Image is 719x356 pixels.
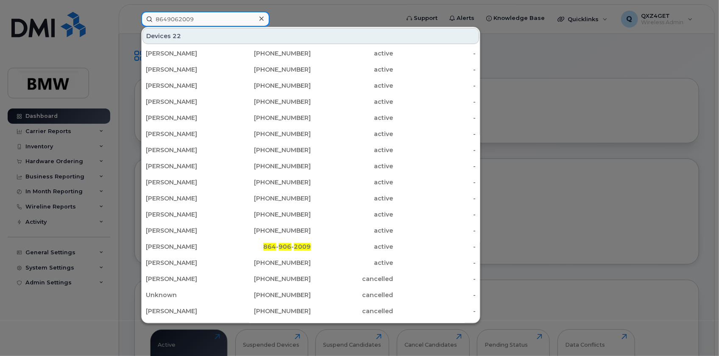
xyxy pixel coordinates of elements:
[229,275,311,283] div: [PHONE_NUMBER]
[229,146,311,154] div: [PHONE_NUMBER]
[263,243,276,250] span: 864
[142,287,479,303] a: Unknown[PHONE_NUMBER]cancelled-
[229,130,311,138] div: [PHONE_NUMBER]
[393,194,476,203] div: -
[393,291,476,299] div: -
[393,81,476,90] div: -
[142,320,479,335] a: [PERSON_NAME][PHONE_NUMBER]cancelled-
[311,226,393,235] div: active
[146,81,229,90] div: [PERSON_NAME]
[142,142,479,158] a: [PERSON_NAME][PHONE_NUMBER]active-
[311,210,393,219] div: active
[142,159,479,174] a: [PERSON_NAME][PHONE_NUMBER]active-
[229,97,311,106] div: [PHONE_NUMBER]
[146,178,229,186] div: [PERSON_NAME]
[311,114,393,122] div: active
[142,271,479,286] a: [PERSON_NAME][PHONE_NUMBER]cancelled-
[146,146,229,154] div: [PERSON_NAME]
[142,28,479,44] div: Devices
[146,65,229,74] div: [PERSON_NAME]
[146,162,229,170] div: [PERSON_NAME]
[229,194,311,203] div: [PHONE_NUMBER]
[311,275,393,283] div: cancelled
[393,178,476,186] div: -
[311,130,393,138] div: active
[311,49,393,58] div: active
[229,114,311,122] div: [PHONE_NUMBER]
[682,319,713,350] iframe: Messenger Launcher
[142,207,479,222] a: [PERSON_NAME][PHONE_NUMBER]active-
[294,243,311,250] span: 2009
[311,194,393,203] div: active
[142,303,479,319] a: [PERSON_NAME][PHONE_NUMBER]cancelled-
[311,307,393,315] div: cancelled
[142,126,479,142] a: [PERSON_NAME][PHONE_NUMBER]active-
[146,114,229,122] div: [PERSON_NAME]
[311,259,393,267] div: active
[311,146,393,154] div: active
[146,210,229,219] div: [PERSON_NAME]
[229,49,311,58] div: [PHONE_NUMBER]
[393,65,476,74] div: -
[142,255,479,270] a: [PERSON_NAME][PHONE_NUMBER]active-
[229,81,311,90] div: [PHONE_NUMBER]
[146,226,229,235] div: [PERSON_NAME]
[142,175,479,190] a: [PERSON_NAME][PHONE_NUMBER]active-
[311,162,393,170] div: active
[229,291,311,299] div: [PHONE_NUMBER]
[393,130,476,138] div: -
[393,49,476,58] div: -
[393,97,476,106] div: -
[146,130,229,138] div: [PERSON_NAME]
[142,239,479,254] a: [PERSON_NAME]864-906-2009active-
[393,162,476,170] div: -
[393,275,476,283] div: -
[142,46,479,61] a: [PERSON_NAME][PHONE_NUMBER]active-
[311,65,393,74] div: active
[173,32,181,40] span: 22
[229,178,311,186] div: [PHONE_NUMBER]
[146,307,229,315] div: [PERSON_NAME]
[142,94,479,109] a: [PERSON_NAME][PHONE_NUMBER]active-
[393,114,476,122] div: -
[229,307,311,315] div: [PHONE_NUMBER]
[229,242,311,251] div: - -
[229,162,311,170] div: [PHONE_NUMBER]
[146,259,229,267] div: [PERSON_NAME]
[142,110,479,125] a: [PERSON_NAME][PHONE_NUMBER]active-
[229,65,311,74] div: [PHONE_NUMBER]
[146,49,229,58] div: [PERSON_NAME]
[311,291,393,299] div: cancelled
[393,259,476,267] div: -
[229,259,311,267] div: [PHONE_NUMBER]
[229,226,311,235] div: [PHONE_NUMBER]
[311,81,393,90] div: active
[146,97,229,106] div: [PERSON_NAME]
[229,210,311,219] div: [PHONE_NUMBER]
[142,78,479,93] a: [PERSON_NAME][PHONE_NUMBER]active-
[311,242,393,251] div: active
[142,223,479,238] a: [PERSON_NAME][PHONE_NUMBER]active-
[146,275,229,283] div: [PERSON_NAME]
[146,194,229,203] div: [PERSON_NAME]
[393,307,476,315] div: -
[311,178,393,186] div: active
[279,243,291,250] span: 906
[142,62,479,77] a: [PERSON_NAME][PHONE_NUMBER]active-
[146,242,229,251] div: [PERSON_NAME]
[393,146,476,154] div: -
[142,191,479,206] a: [PERSON_NAME][PHONE_NUMBER]active-
[146,291,229,299] div: Unknown
[393,242,476,251] div: -
[393,210,476,219] div: -
[311,97,393,106] div: active
[393,226,476,235] div: -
